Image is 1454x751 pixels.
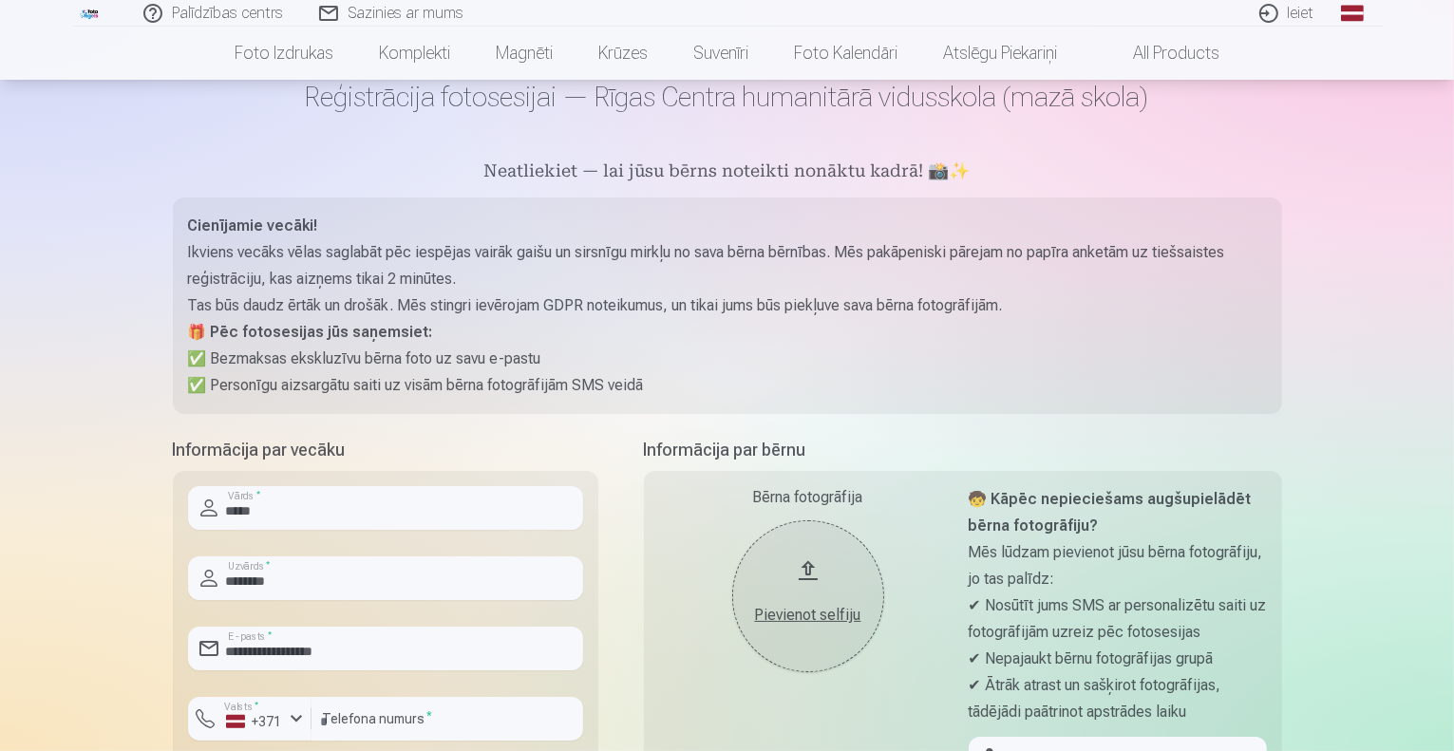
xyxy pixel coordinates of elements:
[969,539,1267,592] p: Mēs lūdzam pievienot jūsu bērna fotogrāfiju, jo tas palīdz:
[920,27,1080,80] a: Atslēgu piekariņi
[969,646,1267,672] p: ✔ Nepajaukt bērnu fotogrāfijas grupā
[218,700,265,714] label: Valsts
[969,592,1267,646] p: ✔ Nosūtīt jums SMS ar personalizētu saiti uz fotogrāfijām uzreiz pēc fotosesijas
[644,437,1282,463] h5: Informācija par bērnu
[969,490,1252,535] strong: 🧒 Kāpēc nepieciešams augšupielādēt bērna fotogrāfiju?
[356,27,473,80] a: Komplekti
[212,27,356,80] a: Foto izdrukas
[771,27,920,80] a: Foto kalendāri
[188,216,318,235] strong: Cienījamie vecāki!
[173,437,598,463] h5: Informācija par vecāku
[576,27,670,80] a: Krūzes
[670,27,771,80] a: Suvenīri
[188,372,1267,399] p: ✅ Personīgu aizsargātu saiti uz visām bērna fotogrāfijām SMS veidā
[80,8,101,19] img: /fa1
[969,672,1267,725] p: ✔ Ātrāk atrast un sašķirot fotogrāfijas, tādējādi paātrinot apstrādes laiku
[173,160,1282,186] h5: Neatliekiet — lai jūsu bērns noteikti nonāktu kadrā! 📸✨
[732,520,884,672] button: Pievienot selfiju
[188,239,1267,292] p: Ikviens vecāks vēlas saglabāt pēc iespējas vairāk gaišu un sirsnīgu mirkļu no sava bērna bērnības...
[473,27,576,80] a: Magnēti
[226,712,283,731] div: +371
[188,323,433,341] strong: 🎁 Pēc fotosesijas jūs saņemsiet:
[188,292,1267,319] p: Tas būs daudz ērtāk un drošāk. Mēs stingri ievērojam GDPR noteikumus, un tikai jums būs piekļuve ...
[188,346,1267,372] p: ✅ Bezmaksas ekskluzīvu bērna foto uz savu e-pastu
[659,486,957,509] div: Bērna fotogrāfija
[1080,27,1242,80] a: All products
[188,697,312,741] button: Valsts*+371
[751,604,865,627] div: Pievienot selfiju
[173,80,1282,114] h1: Reģistrācija fotosesijai — Rīgas Centra humanitārā vidusskola (mazā skola)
